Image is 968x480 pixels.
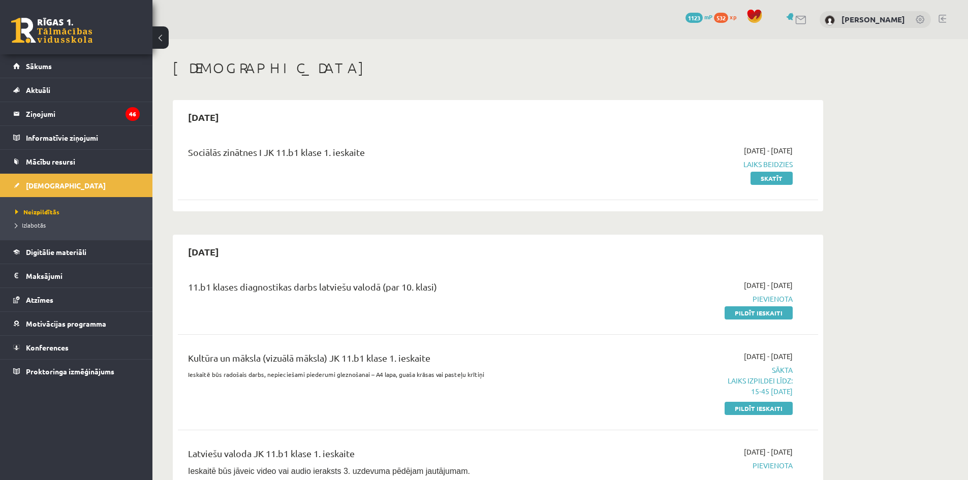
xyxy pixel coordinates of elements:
a: [PERSON_NAME] [841,14,905,24]
span: Sākums [26,61,52,71]
a: [DEMOGRAPHIC_DATA] [13,174,140,197]
span: [DEMOGRAPHIC_DATA] [26,181,106,190]
a: Pildīt ieskaiti [725,402,793,415]
span: Mācību resursi [26,157,75,166]
div: Sociālās zinātnes I JK 11.b1 klase 1. ieskaite [188,145,586,164]
a: 1123 mP [685,13,712,21]
a: Mācību resursi [13,150,140,173]
span: Konferences [26,343,69,352]
a: Digitālie materiāli [13,240,140,264]
span: Proktoringa izmēģinājums [26,367,114,376]
span: Laiks beidzies [601,159,793,170]
a: Aktuāli [13,78,140,102]
div: Kultūra un māksla (vizuālā māksla) JK 11.b1 klase 1. ieskaite [188,351,586,370]
span: [DATE] - [DATE] [744,446,793,457]
span: Sākta [601,365,793,397]
p: Ieskaitē būs radošais darbs, nepieciešami piederumi gleznošanai – A4 lapa, guaša krāsas vai paste... [188,370,586,379]
div: Latviešu valoda JK 11.b1 klase 1. ieskaite [188,446,586,465]
a: Maksājumi [13,264,140,287]
a: 532 xp [714,13,741,21]
i: 46 [126,107,140,121]
legend: Maksājumi [26,264,140,287]
span: Atzīmes [26,295,53,304]
legend: Informatīvie ziņojumi [26,126,140,149]
h1: [DEMOGRAPHIC_DATA] [173,59,823,77]
span: Aktuāli [26,85,50,94]
a: Konferences [13,336,140,359]
span: 532 [714,13,728,23]
a: Izlabotās [15,220,142,230]
h2: [DATE] [178,105,229,129]
span: Neizpildītās [15,208,59,216]
a: Ziņojumi46 [13,102,140,125]
a: Sākums [13,54,140,78]
span: Motivācijas programma [26,319,106,328]
a: Pildīt ieskaiti [725,306,793,319]
legend: Ziņojumi [26,102,140,125]
a: Neizpildītās [15,207,142,216]
span: Ieskaitē būs jāveic video vai audio ieraksts 3. uzdevuma pēdējam jautājumam. [188,467,470,475]
a: Rīgas 1. Tālmācības vidusskola [11,18,92,43]
span: xp [730,13,736,21]
span: [DATE] - [DATE] [744,145,793,156]
span: mP [704,13,712,21]
img: Kristers Auziņš [825,15,835,25]
h2: [DATE] [178,240,229,264]
span: Izlabotās [15,221,46,229]
span: [DATE] - [DATE] [744,280,793,291]
span: Digitālie materiāli [26,247,86,257]
a: Skatīt [751,172,793,185]
a: Atzīmes [13,288,140,311]
a: Informatīvie ziņojumi [13,126,140,149]
span: [DATE] - [DATE] [744,351,793,362]
a: Proktoringa izmēģinājums [13,360,140,383]
p: Laiks izpildei līdz: 15-45 [DATE] [601,375,793,397]
span: Pievienota [601,460,793,471]
span: 1123 [685,13,703,23]
a: Motivācijas programma [13,312,140,335]
span: Pievienota [601,294,793,304]
div: 11.b1 klases diagnostikas darbs latviešu valodā (par 10. klasi) [188,280,586,299]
